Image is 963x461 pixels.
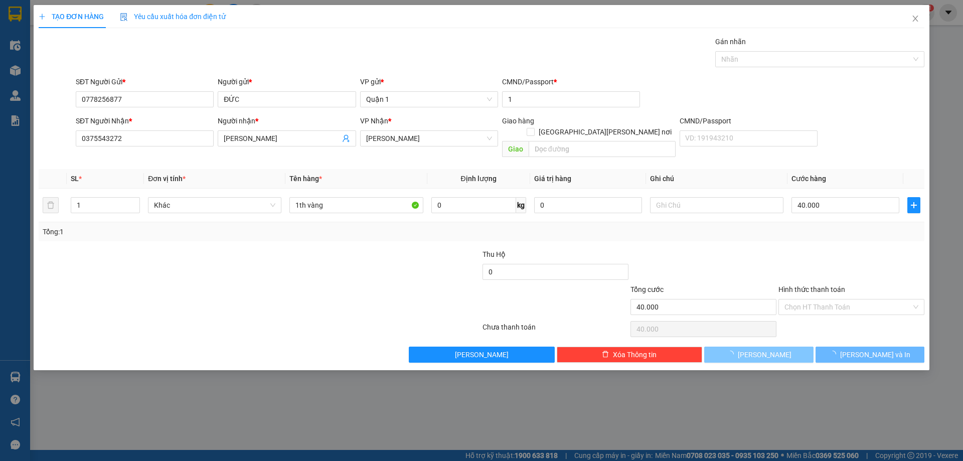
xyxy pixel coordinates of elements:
[461,175,497,183] span: Định lượng
[727,351,738,358] span: loading
[342,134,350,142] span: user-add
[613,349,657,360] span: Xóa Thông tin
[680,115,818,126] div: CMND/Passport
[154,198,275,213] span: Khác
[502,117,534,125] span: Giao hàng
[218,76,356,87] div: Người gửi
[366,131,492,146] span: Lê Hồng Phong
[109,13,133,37] img: logo.jpg
[534,197,642,213] input: 0
[908,201,920,209] span: plus
[646,169,787,189] th: Ghi chú
[43,226,372,237] div: Tổng: 1
[502,141,529,157] span: Giao
[481,322,629,339] div: Chưa thanh toán
[630,285,664,293] span: Tổng cước
[901,5,929,33] button: Close
[84,48,138,60] li: (c) 2017
[148,175,186,183] span: Đơn vị tính
[62,15,99,114] b: Trà Lan Viên - Gửi khách hàng
[816,347,924,363] button: [PERSON_NAME] và In
[738,349,791,360] span: [PERSON_NAME]
[13,65,37,112] b: Trà Lan Viên
[360,76,498,87] div: VP gửi
[650,197,783,213] input: Ghi Chú
[516,197,526,213] span: kg
[409,347,555,363] button: [PERSON_NAME]
[840,349,910,360] span: [PERSON_NAME] và In
[360,117,388,125] span: VP Nhận
[43,197,59,213] button: delete
[602,351,609,359] span: delete
[715,38,746,46] label: Gán nhãn
[39,13,104,21] span: TẠO ĐƠN HÀNG
[76,115,214,126] div: SĐT Người Nhận
[557,347,703,363] button: deleteXóa Thông tin
[76,76,214,87] div: SĐT Người Gửi
[120,13,128,21] img: icon
[39,13,46,20] span: plus
[218,115,356,126] div: Người nhận
[455,349,509,360] span: [PERSON_NAME]
[84,38,138,46] b: [DOMAIN_NAME]
[907,197,920,213] button: plus
[534,175,571,183] span: Giá trị hàng
[289,175,322,183] span: Tên hàng
[778,285,845,293] label: Hình thức thanh toán
[120,13,226,21] span: Yêu cầu xuất hóa đơn điện tử
[483,250,506,258] span: Thu Hộ
[911,15,919,23] span: close
[366,92,492,107] span: Quận 1
[704,347,813,363] button: [PERSON_NAME]
[791,175,826,183] span: Cước hàng
[529,141,676,157] input: Dọc đường
[829,351,840,358] span: loading
[289,197,423,213] input: VD: Bàn, Ghế
[71,175,79,183] span: SL
[535,126,676,137] span: [GEOGRAPHIC_DATA][PERSON_NAME] nơi
[502,76,640,87] div: CMND/Passport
